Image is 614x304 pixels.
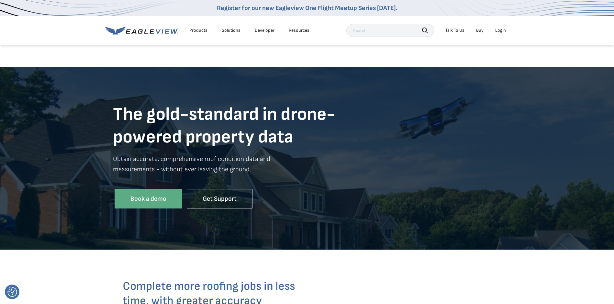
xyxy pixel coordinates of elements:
a: Get Support [187,189,252,208]
div: Talk To Us [445,28,464,33]
p: Obtain accurate, comprehensive roof condition data and measurements - without ever leaving the gr... [113,153,501,184]
h1: The gold-standard in drone- powered property data [113,103,501,148]
div: Solutions [222,28,240,33]
a: Register for our new Eagleview One Flight Meetup Series [DATE]. [217,4,397,12]
a: Developer [255,28,274,33]
div: Products [189,28,207,33]
input: Search [346,24,434,37]
a: Book a demo [115,189,182,208]
img: Revisit consent button [7,287,17,297]
div: Resources [289,28,309,33]
button: Consent Preferences [7,287,17,297]
a: Buy [476,28,484,33]
div: Login [495,28,506,33]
